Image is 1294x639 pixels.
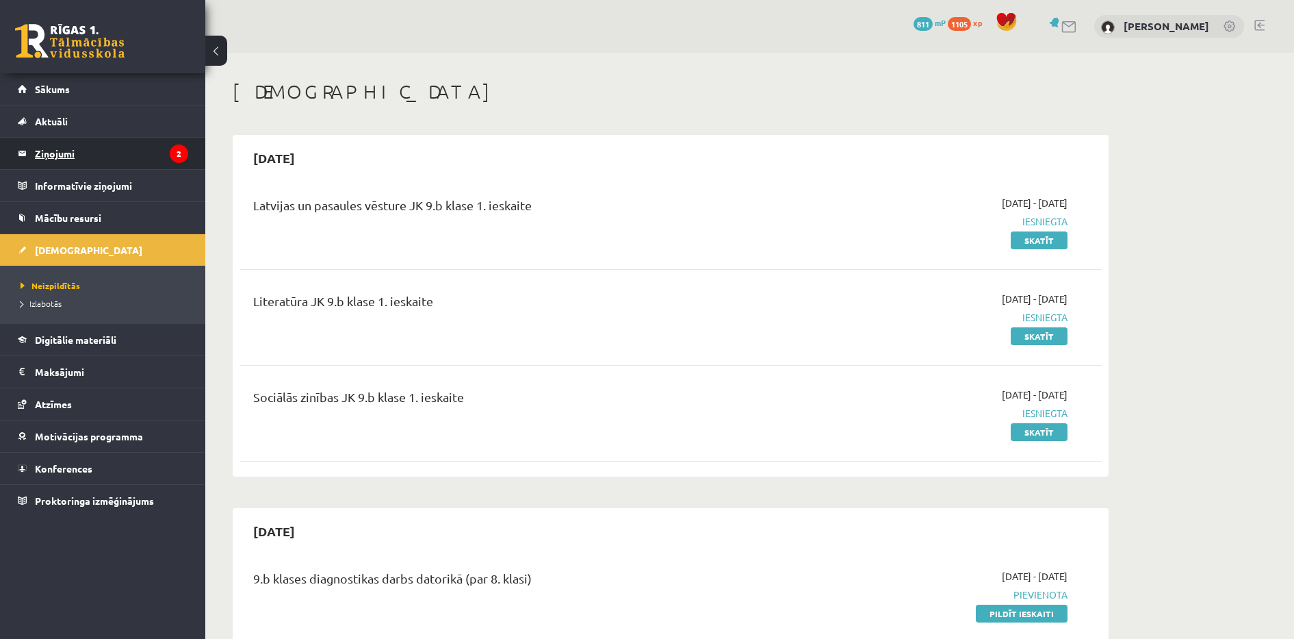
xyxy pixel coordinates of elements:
[18,170,188,201] a: Informatīvie ziņojumi
[233,80,1109,103] h1: [DEMOGRAPHIC_DATA]
[35,115,68,127] span: Aktuāli
[21,279,192,292] a: Neizpildītās
[810,214,1067,229] span: Iesniegta
[914,17,946,28] a: 811 mP
[253,292,789,317] div: Literatūra JK 9.b klase 1. ieskaite
[253,569,789,594] div: 9.b klases diagnostikas darbs datorikā (par 8. klasi)
[1002,388,1067,402] span: [DATE] - [DATE]
[18,138,188,169] a: Ziņojumi2
[253,388,789,413] div: Sociālās zinības JK 9.b klase 1. ieskaite
[35,398,72,410] span: Atzīmes
[973,17,982,28] span: xp
[1002,569,1067,584] span: [DATE] - [DATE]
[914,17,933,31] span: 811
[1011,327,1067,345] a: Skatīt
[35,212,101,224] span: Mācību resursi
[35,494,154,507] span: Proktoringa izmēģinājums
[810,406,1067,421] span: Iesniegta
[35,356,188,388] legend: Maksājumi
[935,17,946,28] span: mP
[18,234,188,266] a: [DEMOGRAPHIC_DATA]
[948,17,989,28] a: 1105 xp
[18,356,188,388] a: Maksājumi
[1101,21,1115,34] img: Maksims Nevedomijs
[170,145,188,163] i: 2
[1011,231,1067,249] a: Skatīt
[1124,19,1209,33] a: [PERSON_NAME]
[35,170,188,201] legend: Informatīvie ziņojumi
[810,310,1067,325] span: Iesniegta
[1002,292,1067,306] span: [DATE] - [DATE]
[18,421,188,452] a: Motivācijas programma
[240,142,309,174] h2: [DATE]
[18,105,188,137] a: Aktuāli
[253,196,789,221] div: Latvijas un pasaules vēsture JK 9.b klase 1. ieskaite
[240,515,309,547] h2: [DATE]
[21,280,80,291] span: Neizpildītās
[21,297,192,310] a: Izlabotās
[18,324,188,355] a: Digitālie materiāli
[18,388,188,420] a: Atzīmes
[35,244,142,256] span: [DEMOGRAPHIC_DATA]
[15,24,125,58] a: Rīgas 1. Tālmācības vidusskola
[810,588,1067,602] span: Pievienota
[35,83,70,95] span: Sākums
[1011,423,1067,441] a: Skatīt
[18,73,188,105] a: Sākums
[18,202,188,234] a: Mācību resursi
[21,298,62,309] span: Izlabotās
[35,138,188,169] legend: Ziņojumi
[35,430,143,442] span: Motivācijas programma
[18,485,188,516] a: Proktoringa izmēģinājums
[1002,196,1067,210] span: [DATE] - [DATE]
[35,462,92,475] span: Konferences
[35,334,116,346] span: Digitālie materiāli
[976,605,1067,623] a: Pildīt ieskaiti
[18,453,188,484] a: Konferences
[948,17,971,31] span: 1105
